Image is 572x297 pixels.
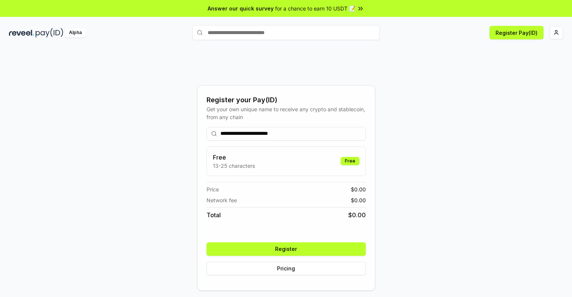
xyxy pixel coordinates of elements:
[36,28,63,37] img: pay_id
[490,26,544,39] button: Register Pay(ID)
[207,262,366,275] button: Pricing
[9,28,34,37] img: reveel_dark
[207,242,366,256] button: Register
[275,4,355,12] span: for a chance to earn 10 USDT 📝
[208,4,274,12] span: Answer our quick survey
[213,153,255,162] h3: Free
[213,162,255,170] p: 13-25 characters
[348,210,366,219] span: $ 0.00
[207,210,221,219] span: Total
[207,95,366,105] div: Register your Pay(ID)
[207,196,237,204] span: Network fee
[65,28,86,37] div: Alpha
[351,196,366,204] span: $ 0.00
[207,105,366,121] div: Get your own unique name to receive any crypto and stablecoin, from any chain
[341,157,359,165] div: Free
[207,185,219,193] span: Price
[351,185,366,193] span: $ 0.00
